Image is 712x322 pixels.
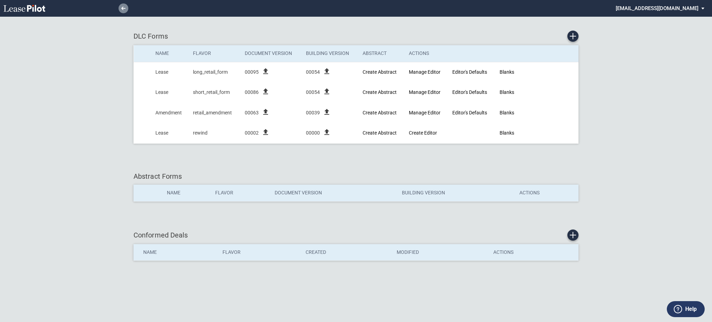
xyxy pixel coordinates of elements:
a: Delete Form [558,108,567,118]
md-icon: Delete Form [558,129,567,137]
td: short_retail_form [188,82,240,103]
span: 00086 [245,89,259,96]
tr: Created At: 2025-07-08T15:20:20+05:30; Updated At: 2025-08-07T23:21:07+05:30 [134,62,578,82]
md-icon: Manage Form [542,129,550,137]
a: Create new conformed deal [567,230,578,241]
td: Lease [151,123,188,144]
th: Document Version [270,185,397,201]
a: Blanks [500,69,514,75]
div: DLC Forms [133,31,578,42]
label: file_upload [323,132,331,137]
i: file_upload [323,67,331,75]
tr: Created At: 2025-01-09T22:22:33+05:30; Updated At: 2025-01-10T03:19:36+05:30 [134,123,578,144]
md-icon: Form Updates [525,129,533,137]
a: Form Updates [524,128,534,138]
tr: Created At: 2025-07-08T15:17:37+05:30; Updated At: 2025-08-07T23:11:14+05:30 [134,82,578,103]
th: Name [133,244,218,261]
a: Form Updates [524,88,534,97]
label: file_upload [323,112,331,117]
td: retail_amendment [188,103,240,123]
a: Blanks [500,130,514,136]
md-icon: Delete Form [558,68,567,76]
a: Editor's Defaults [452,110,487,115]
i: file_upload [261,87,270,96]
md-icon: Delete Form [558,109,567,117]
md-icon: Manage Form [542,109,550,117]
th: Flavor [210,185,269,201]
th: Building Version [301,45,357,62]
th: Name [162,185,211,201]
span: 00002 [245,130,259,137]
a: Manage Editor [409,89,440,95]
a: Create new Abstract [363,110,397,115]
a: Form Updates [524,67,534,77]
md-icon: Form Updates [525,68,533,76]
a: Create new Form [567,31,578,42]
a: Editor's Defaults [452,89,487,95]
span: 00095 [245,69,259,76]
th: Abstract [358,45,404,62]
th: Flavor [188,45,240,62]
td: Amendment [151,103,188,123]
th: Flavor [218,244,301,261]
span: 00054 [306,69,320,76]
a: Manage Editor [409,110,440,115]
i: file_upload [323,108,331,116]
th: Actions [515,185,578,201]
i: file_upload [323,87,331,96]
label: file_upload [323,71,331,77]
a: Delete Form [558,67,567,77]
label: file_upload [261,112,270,117]
span: 00054 [306,89,320,96]
th: Modified [392,244,488,261]
span: 00039 [306,110,320,116]
span: 00063 [245,110,259,116]
label: file_upload [323,91,331,97]
i: file_upload [261,67,270,75]
th: Actions [404,45,447,62]
md-icon: Form Updates [525,109,533,117]
i: file_upload [261,128,270,136]
div: Abstract Forms [133,171,578,181]
div: Conformed Deals [133,230,578,241]
th: Actions [488,244,578,261]
label: file_upload [261,91,270,97]
label: file_upload [261,132,270,137]
label: file_upload [261,71,270,77]
a: Editor's Defaults [452,69,487,75]
a: Form Updates [524,108,534,118]
tr: Created At: 2025-07-12T00:51:47+05:30; Updated At: 2025-07-12T00:54:14+05:30 [134,103,578,123]
td: Lease [151,62,188,82]
a: Blanks [500,110,514,115]
a: Create new Abstract [363,130,397,136]
md-icon: Form Updates [525,88,533,97]
a: Blanks [500,89,514,95]
button: Help [667,301,705,317]
label: Help [685,305,697,314]
i: file_upload [261,108,270,116]
a: Delete Form [558,88,567,97]
span: 00000 [306,130,320,137]
a: Create new Abstract [363,69,397,75]
th: Document Version [240,45,301,62]
td: rewind [188,123,240,144]
td: long_retail_form [188,62,240,82]
a: Manage Form [541,128,551,138]
th: Name [151,45,188,62]
md-icon: Delete Form [558,88,567,97]
a: Manage Form [541,108,551,118]
a: Manage Editor [409,69,440,75]
td: Lease [151,82,188,103]
i: file_upload [323,128,331,136]
a: Create Editor [409,130,437,136]
a: Delete Form [558,128,567,138]
th: Building Version [397,185,515,201]
th: Created [301,244,392,261]
a: Create new Abstract [363,89,397,95]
